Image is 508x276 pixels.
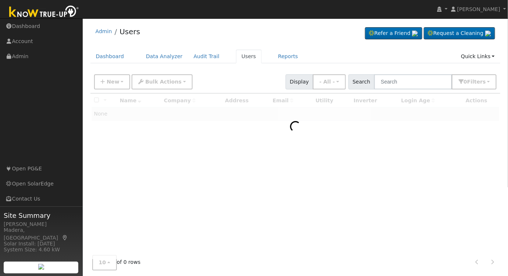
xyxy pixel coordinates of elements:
span: Bulk Actions [145,79,182,85]
img: retrieve [485,31,491,36]
span: [PERSON_NAME] [457,6,500,12]
img: Know True-Up [6,4,83,21]
div: System Size: 4.60 kW [4,246,79,254]
input: Search [374,74,452,89]
a: Audit Trail [188,50,225,63]
span: of 0 rows [92,255,141,270]
span: New [107,79,119,85]
a: Request a Cleaning [424,27,495,40]
div: [PERSON_NAME] [4,220,79,228]
a: Admin [96,28,112,34]
a: Refer a Friend [365,27,422,40]
button: 10 [92,255,117,270]
span: Filter [467,79,486,85]
div: Madera, [GEOGRAPHIC_DATA] [4,226,79,242]
button: Bulk Actions [132,74,192,89]
img: retrieve [38,264,44,270]
button: New [94,74,130,89]
span: Display [286,74,313,89]
button: - All - [313,74,346,89]
img: retrieve [412,31,418,36]
div: Solar Install: [DATE] [4,240,79,248]
span: s [483,79,486,85]
span: 10 [99,260,106,266]
a: Dashboard [90,50,130,63]
a: Quick Links [455,50,500,63]
a: Users [119,27,140,36]
span: Search [348,74,375,89]
a: Reports [273,50,304,63]
a: Data Analyzer [140,50,188,63]
button: 0Filters [452,74,497,89]
a: Users [236,50,262,63]
a: Map [62,235,68,241]
span: Site Summary [4,210,79,220]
